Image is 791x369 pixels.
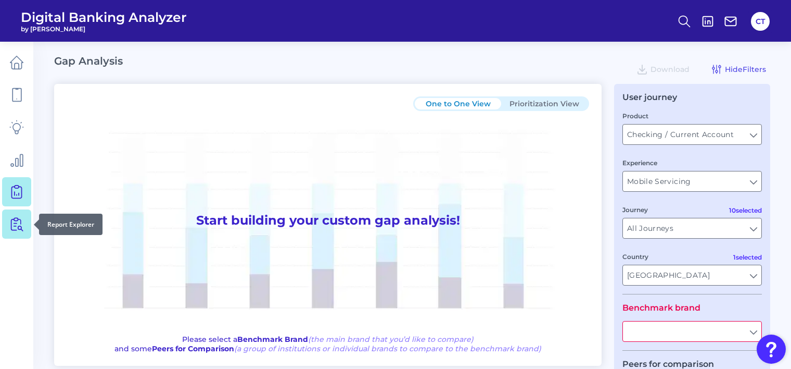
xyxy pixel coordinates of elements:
[67,111,589,330] h1: Start building your custom gap analysis!
[622,253,648,261] label: Country
[21,25,187,33] span: by [PERSON_NAME]
[308,335,474,344] span: (the main brand that you’d like to compare)
[622,159,657,167] label: Experience
[415,98,501,109] button: One to One View
[152,344,234,353] b: Peers for Comparison
[54,55,123,67] h2: Gap Analysis
[632,61,694,78] button: Download
[114,335,541,353] p: Please select a and some
[650,65,690,74] span: Download
[757,335,786,364] button: Open Resource Center
[501,98,588,109] button: Prioritization View
[751,12,770,31] button: CT
[622,112,648,120] label: Product
[39,214,103,235] div: Report Explorer
[21,9,187,25] span: Digital Banking Analyzer
[622,303,700,313] legend: Benchmark brand
[725,65,766,74] span: Hide Filters
[622,206,648,214] label: Journey
[706,61,770,78] button: HideFilters
[622,92,677,102] div: User journey
[234,344,541,353] span: (a group of institutions or individual brands to compare to the benchmark brand)
[622,359,714,369] legend: Peers for comparison
[237,335,308,344] b: Benchmark Brand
